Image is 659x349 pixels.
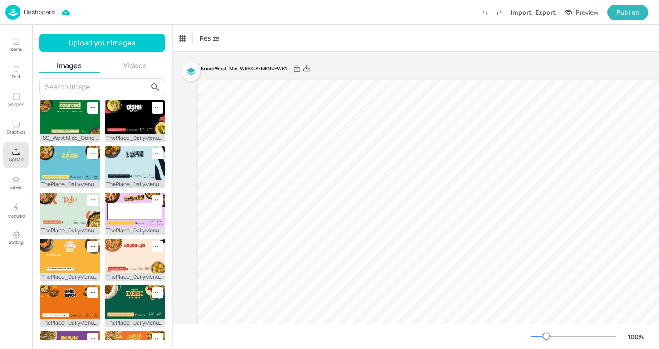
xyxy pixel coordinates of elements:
[152,287,163,299] div: Remove image
[10,184,22,190] p: Layer
[625,332,647,341] div: 100 %
[40,100,100,134] img: 2025-09-24-1758714432169f1km9it8qto.jpg
[492,5,507,20] label: Redo (Ctrl + Y)
[40,193,100,227] img: 2025-09-08-17573466442605m4b5lcjf1b.jpg
[559,6,604,19] button: Preview
[40,285,100,319] img: 2025-09-08-17573466408406n9187wtwyi.jpg
[105,273,165,281] div: ThePlace_DailyMenus_CompleteDishes_DoughJo_1920x1080.jpg
[87,102,98,114] div: Remove image
[152,195,163,206] div: Remove image
[87,148,98,160] div: Remove image
[105,100,165,134] img: 2025-09-08-17573466318030yicsawis6ye.jpg
[3,225,29,251] button: Setting
[9,156,24,162] p: Upload
[477,5,492,20] label: Undo (Ctrl + Z)
[105,285,165,319] img: 2025-09-08-1757346626461khiwiyaj0sl.jpg
[3,87,29,113] button: Shapes
[3,32,29,58] button: Items
[87,287,98,299] div: Remove image
[87,195,98,206] div: Remove image
[576,8,598,17] div: Preview
[40,146,100,180] img: 2025-09-08-1757346647376ax5zw2z03h.jpg
[40,180,100,188] div: ThePlace_DailyMenus_CompleteDishes_Zaab_1920x1080.jpg
[5,5,20,20] img: logo-86c26b7e.jpg
[40,134,100,142] div: ISS_West Mids_Concepts_Sourced.jpg
[87,333,98,345] div: Remove image
[8,101,24,107] p: Shapes
[105,134,165,142] div: ThePlace_DailyMenus_CompleteDishes_Oishii_1920x1080.jpg
[198,63,290,75] div: Board West-Mid-WEEKLY-MENU-WK1
[105,61,166,70] button: Videos
[40,273,100,281] div: ThePlace_DailyMenus_CompleteDishes_SunnySide_1920x1080.jpg
[148,80,163,95] button: search
[105,239,165,273] img: 2025-09-08-1757346626643zy5va96rdi.jpg
[152,102,163,114] div: Remove image
[40,239,100,273] img: 2025-09-08-1757346641849kx8zuqwxkqs.jpg
[511,8,532,17] div: Import
[3,60,29,85] button: Text
[45,80,148,94] input: Search Image
[105,180,165,188] div: ThePlace_DailyMenus_CompleteDishes_HarbourMasters_1920x1080.jpg
[152,333,163,345] div: Remove image
[152,148,163,160] div: Remove image
[24,9,55,15] p: Dashboard
[8,213,25,219] p: Modules
[105,319,165,327] div: ThePlace_DailyMenus_CompleteDishes_DesiKitchen_1920x1080.jpg
[39,34,165,52] button: Upload your images
[105,227,165,235] div: ThePlace_DailyMenus_CompleteDishes_Hallyu_1920x1080.jpg
[39,61,100,70] button: Images
[40,227,100,235] div: ThePlace_DailyMenus_CompleteDishes_Taglio_1920x1080.jpg
[198,33,221,43] span: Resize
[11,46,22,52] p: Items
[7,129,25,135] p: Graphics
[3,170,29,196] button: Layer
[12,73,20,80] p: Text
[105,193,165,227] img: 2025-09-08-1757346627358it3pyqrxml7.jpg
[607,5,648,20] button: Publish
[3,115,29,141] button: Graphics
[152,241,163,252] div: Remove image
[40,319,100,327] div: ThePlace_DailyMenus_CompleteDishes_SpudShack_1920x1080.jpg
[105,146,165,180] img: 2025-09-08-1757346629282cth0z8lsymp.jpg
[87,241,98,252] div: Remove image
[3,142,29,168] button: Upload
[3,198,29,223] button: Modules
[9,239,24,245] p: Setting
[535,8,556,17] div: Export
[616,8,639,17] div: Publish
